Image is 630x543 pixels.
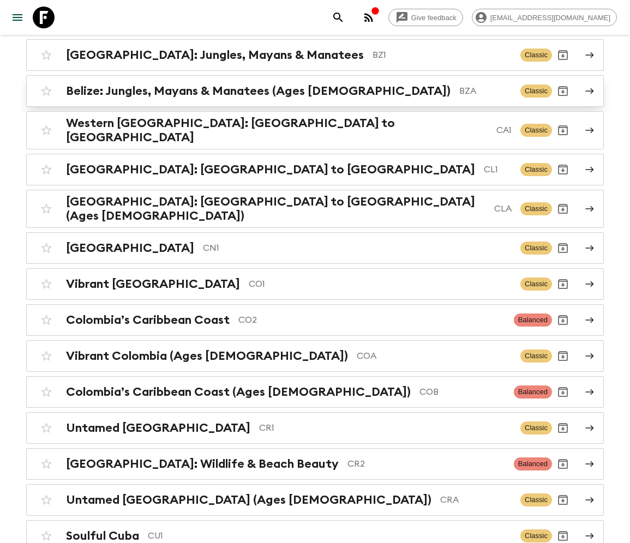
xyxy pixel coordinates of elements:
button: Archive [552,345,574,367]
span: Classic [520,242,552,255]
p: CR2 [347,457,505,470]
button: Archive [552,80,574,102]
button: Archive [552,119,574,141]
h2: Western [GEOGRAPHIC_DATA]: [GEOGRAPHIC_DATA] to [GEOGRAPHIC_DATA] [66,116,488,144]
h2: Vibrant Colombia (Ages [DEMOGRAPHIC_DATA]) [66,349,348,363]
p: CO1 [249,277,512,291]
span: Classic [520,529,552,542]
h2: [GEOGRAPHIC_DATA]: [GEOGRAPHIC_DATA] to [GEOGRAPHIC_DATA] (Ages [DEMOGRAPHIC_DATA]) [66,195,485,223]
a: Untamed [GEOGRAPHIC_DATA]CR1ClassicArchive [26,412,604,444]
button: Archive [552,453,574,475]
h2: [GEOGRAPHIC_DATA]: [GEOGRAPHIC_DATA] to [GEOGRAPHIC_DATA] [66,162,475,177]
a: [GEOGRAPHIC_DATA]: Jungles, Mayans & ManateesBZ1ClassicArchive [26,39,604,71]
a: Belize: Jungles, Mayans & Manatees (Ages [DEMOGRAPHIC_DATA])BZAClassicArchive [26,75,604,107]
button: Archive [552,237,574,259]
h2: [GEOGRAPHIC_DATA]: Jungles, Mayans & Manatees [66,48,364,62]
a: [GEOGRAPHIC_DATA]: [GEOGRAPHIC_DATA] to [GEOGRAPHIC_DATA] (Ages [DEMOGRAPHIC_DATA])CLAClassicArchive [26,190,604,228]
a: Untamed [GEOGRAPHIC_DATA] (Ages [DEMOGRAPHIC_DATA])CRAClassicArchive [26,484,604,516]
p: CLA [494,202,512,215]
p: CRA [440,493,512,506]
a: Colombia’s Caribbean CoastCO2BalancedArchive [26,304,604,336]
h2: Colombia’s Caribbean Coast (Ages [DEMOGRAPHIC_DATA]) [66,385,411,399]
p: CA1 [496,124,512,137]
p: CN1 [203,242,512,255]
button: Archive [552,489,574,511]
a: [GEOGRAPHIC_DATA]CN1ClassicArchive [26,232,604,264]
button: search adventures [327,7,349,28]
p: CU1 [148,529,512,542]
span: Classic [520,277,552,291]
button: Archive [552,417,574,439]
span: Classic [520,493,552,506]
button: Archive [552,381,574,403]
span: Give feedback [405,14,463,22]
h2: Untamed [GEOGRAPHIC_DATA] (Ages [DEMOGRAPHIC_DATA]) [66,493,431,507]
span: Classic [520,163,552,176]
span: Classic [520,124,552,137]
span: Classic [520,349,552,363]
h2: Soulful Cuba [66,529,139,543]
p: BZ1 [373,49,512,62]
button: Archive [552,273,574,295]
h2: [GEOGRAPHIC_DATA] [66,241,194,255]
p: COA [357,349,512,363]
a: Give feedback [388,9,463,26]
a: Colombia’s Caribbean Coast (Ages [DEMOGRAPHIC_DATA])COBBalancedArchive [26,376,604,408]
h2: [GEOGRAPHIC_DATA]: Wildlife & Beach Beauty [66,457,339,471]
span: Classic [520,85,552,98]
button: menu [7,7,28,28]
h2: Vibrant [GEOGRAPHIC_DATA] [66,277,240,291]
p: BZA [459,85,512,98]
span: Classic [520,202,552,215]
h2: Untamed [GEOGRAPHIC_DATA] [66,421,250,435]
button: Archive [552,198,574,220]
span: Balanced [514,313,552,327]
span: Balanced [514,457,552,470]
p: CR1 [259,421,512,435]
button: Archive [552,159,574,180]
h2: Colombia’s Caribbean Coast [66,313,230,327]
span: [EMAIL_ADDRESS][DOMAIN_NAME] [484,14,616,22]
a: [GEOGRAPHIC_DATA]: [GEOGRAPHIC_DATA] to [GEOGRAPHIC_DATA]CL1ClassicArchive [26,154,604,185]
button: Archive [552,309,574,331]
p: COB [419,385,505,399]
a: Vibrant [GEOGRAPHIC_DATA]CO1ClassicArchive [26,268,604,300]
a: Western [GEOGRAPHIC_DATA]: [GEOGRAPHIC_DATA] to [GEOGRAPHIC_DATA]CA1ClassicArchive [26,111,604,149]
span: Classic [520,421,552,435]
span: Classic [520,49,552,62]
a: [GEOGRAPHIC_DATA]: Wildlife & Beach BeautyCR2BalancedArchive [26,448,604,480]
a: Vibrant Colombia (Ages [DEMOGRAPHIC_DATA])COAClassicArchive [26,340,604,372]
span: Balanced [514,385,552,399]
h2: Belize: Jungles, Mayans & Manatees (Ages [DEMOGRAPHIC_DATA]) [66,84,451,98]
p: CL1 [484,163,512,176]
button: Archive [552,44,574,66]
p: CO2 [238,313,505,327]
div: [EMAIL_ADDRESS][DOMAIN_NAME] [472,9,617,26]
